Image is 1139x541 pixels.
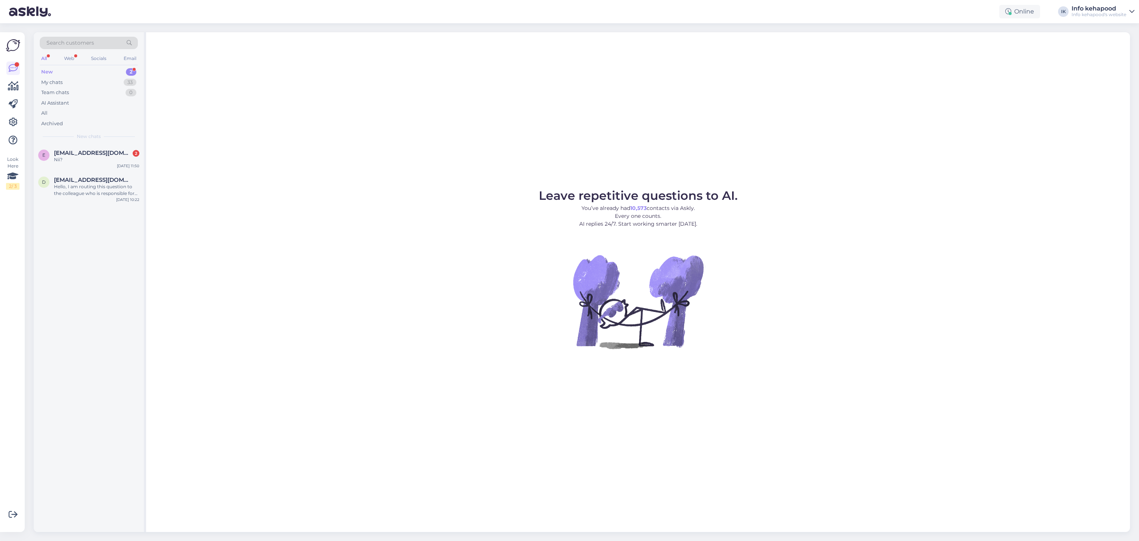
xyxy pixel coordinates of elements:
[41,99,69,107] div: AI Assistant
[133,150,139,157] div: 2
[54,156,139,163] div: Nii?
[126,89,136,96] div: 0
[126,68,136,76] div: 2
[122,54,138,63] div: Email
[54,150,132,156] span: eleliinekiisler@gmail.com
[41,68,53,76] div: New
[63,54,76,63] div: Web
[42,152,45,158] span: e
[1072,6,1126,12] div: Info kehapood
[1072,6,1135,18] a: Info kehapoodInfo kehapood's website
[41,79,63,86] div: My chats
[999,5,1040,18] div: Online
[539,204,738,228] p: You’ve already had contacts via Askly. Every one counts. AI replies 24/7. Start working smarter [...
[41,109,48,117] div: All
[42,179,46,185] span: d
[77,133,101,140] span: New chats
[124,79,136,86] div: 33
[1058,6,1069,17] div: IK
[6,38,20,52] img: Askly Logo
[116,197,139,202] div: [DATE] 10:22
[41,120,63,127] div: Archived
[630,205,647,211] b: 10,573
[54,183,139,197] div: Hello, I am routing this question to the colleague who is responsible for this topic. The reply m...
[117,163,139,169] div: [DATE] 11:50
[571,234,706,369] img: No Chat active
[6,156,19,190] div: Look Here
[40,54,48,63] div: All
[539,188,738,203] span: Leave repetitive questions to AI.
[6,183,19,190] div: 2 / 3
[46,39,94,47] span: Search customers
[54,177,132,183] span: development@symphonya.eu
[90,54,108,63] div: Socials
[1072,12,1126,18] div: Info kehapood's website
[41,89,69,96] div: Team chats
